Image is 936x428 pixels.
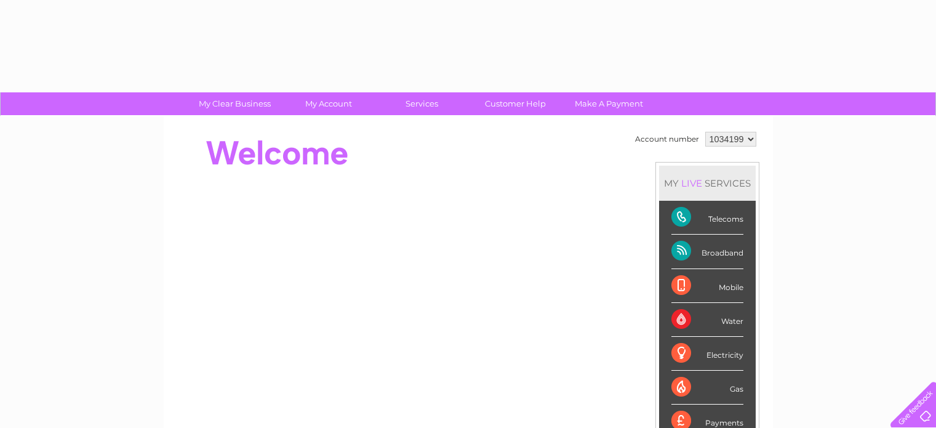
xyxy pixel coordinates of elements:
div: MY SERVICES [659,166,756,201]
div: Mobile [671,269,743,303]
a: My Clear Business [184,92,286,115]
div: Broadband [671,235,743,269]
div: Electricity [671,337,743,371]
div: Gas [671,371,743,405]
a: Services [371,92,473,115]
td: Account number [632,129,702,150]
div: LIVE [679,177,705,189]
a: My Account [278,92,379,115]
a: Make A Payment [558,92,660,115]
a: Customer Help [465,92,566,115]
div: Water [671,303,743,337]
div: Telecoms [671,201,743,235]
